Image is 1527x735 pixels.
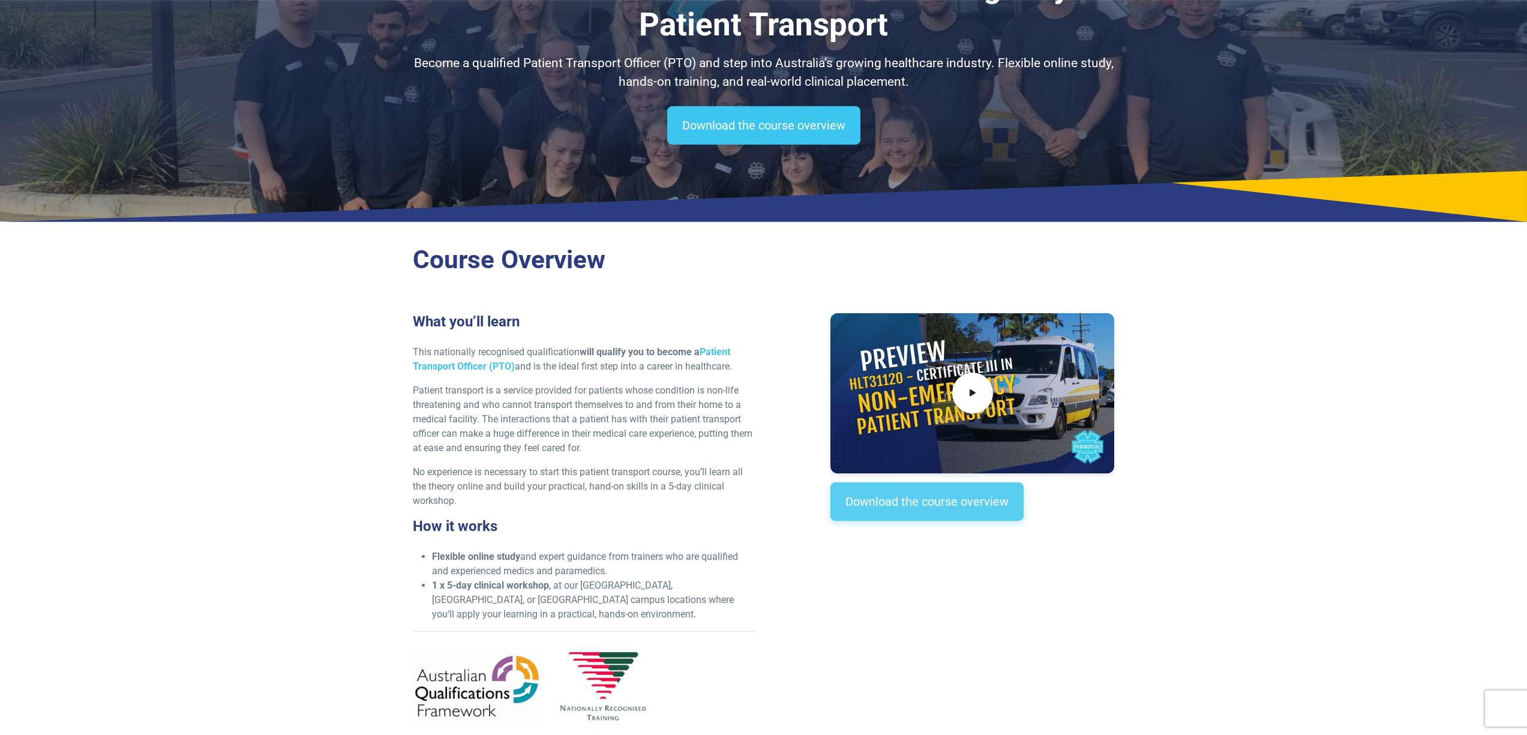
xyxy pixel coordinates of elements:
[413,346,730,372] a: Patient Transport Officer (PTO)
[413,345,757,374] p: This nationally recognised qualification and is the ideal first step into a career in healthcare.
[432,580,549,591] strong: 1 x 5-day clinical workshop
[432,578,757,622] li: , at our [GEOGRAPHIC_DATA], [GEOGRAPHIC_DATA], or [GEOGRAPHIC_DATA] campus locations where you’ll...
[413,245,1115,275] h2: Course Overview
[413,313,757,331] h3: What you’ll learn
[413,465,757,508] p: No experience is necessary to start this patient transport course, you’ll learn all the theory on...
[432,551,520,562] strong: Flexible online study
[830,545,1114,606] iframe: EmbedSocial Universal Widget
[432,550,757,578] li: and expert guidance from trainers who are qualified and experienced medics and paramedics.
[413,54,1115,92] p: Become a qualified Patient Transport Officer (PTO) and step into Australia’s growing healthcare i...
[413,518,757,535] h3: How it works
[413,383,757,455] p: Patient transport is a service provided for patients whose condition is non-life threatening and ...
[667,106,860,145] a: Download the course overview
[830,482,1024,521] a: Download the course overview
[413,346,730,372] strong: will qualify you to become a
